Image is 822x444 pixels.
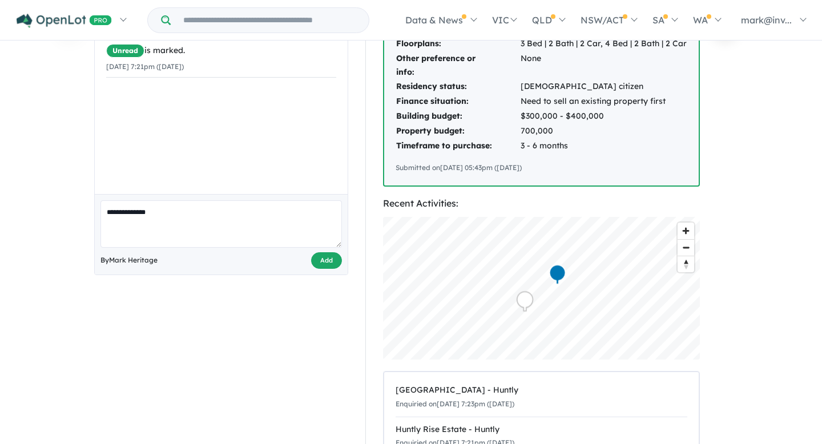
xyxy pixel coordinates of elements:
td: None [520,51,687,80]
td: 3 - 6 months [520,139,687,154]
button: Zoom in [678,223,694,239]
div: Huntly Rise Estate - Huntly [396,423,687,437]
input: Try estate name, suburb, builder or developer [173,8,366,33]
small: Enquiried on [DATE] 7:23pm ([DATE]) [396,399,514,408]
div: Recent Activities: [383,196,700,211]
div: [GEOGRAPHIC_DATA] - Huntly [396,384,687,397]
div: is marked. [106,44,336,58]
td: [DEMOGRAPHIC_DATA] citizen [520,79,687,94]
td: Floorplans: [396,37,520,51]
span: mark@inv... [741,14,792,26]
span: By Mark Heritage [100,255,158,266]
small: [DATE] 7:21pm ([DATE]) [106,62,184,71]
td: Property budget: [396,124,520,139]
div: Map marker [549,264,566,285]
td: 700,000 [520,124,687,139]
td: Finance situation: [396,94,520,109]
canvas: Map [383,217,700,360]
img: Openlot PRO Logo White [17,14,112,28]
div: Map marker [517,291,534,312]
td: Building budget: [396,109,520,124]
td: Other preference or info: [396,51,520,80]
div: Submitted on [DATE] 05:43pm ([DATE]) [396,162,687,173]
span: Unread [106,44,144,58]
button: Zoom out [678,239,694,256]
a: [GEOGRAPHIC_DATA] - HuntlyEnquiried on[DATE] 7:23pm ([DATE]) [396,378,687,417]
td: 3 Bed | 2 Bath | 2 Car, 4 Bed | 2 Bath | 2 Car [520,37,687,51]
td: Residency status: [396,79,520,94]
td: Need to sell an existing property first [520,94,687,109]
button: Add [311,252,342,269]
td: $300,000 - $400,000 [520,109,687,124]
td: Timeframe to purchase: [396,139,520,154]
button: Reset bearing to north [678,256,694,272]
span: Zoom out [678,240,694,256]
